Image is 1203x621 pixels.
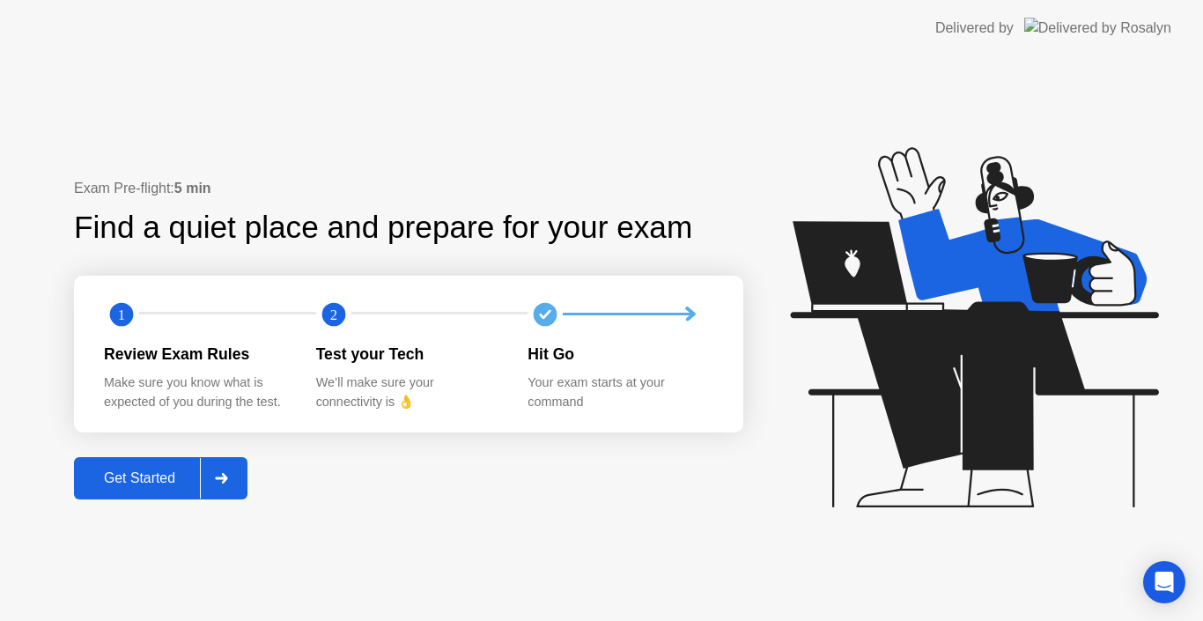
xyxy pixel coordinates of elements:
[316,373,500,411] div: We’ll make sure your connectivity is 👌
[316,343,500,366] div: Test your Tech
[330,306,337,322] text: 2
[1024,18,1171,38] img: Delivered by Rosalyn
[74,457,247,499] button: Get Started
[528,343,712,366] div: Hit Go
[104,343,288,366] div: Review Exam Rules
[118,306,125,322] text: 1
[74,204,695,251] div: Find a quiet place and prepare for your exam
[79,470,200,486] div: Get Started
[104,373,288,411] div: Make sure you know what is expected of you during the test.
[528,373,712,411] div: Your exam starts at your command
[935,18,1014,39] div: Delivered by
[1143,561,1185,603] div: Open Intercom Messenger
[74,178,743,199] div: Exam Pre-flight:
[174,181,211,196] b: 5 min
